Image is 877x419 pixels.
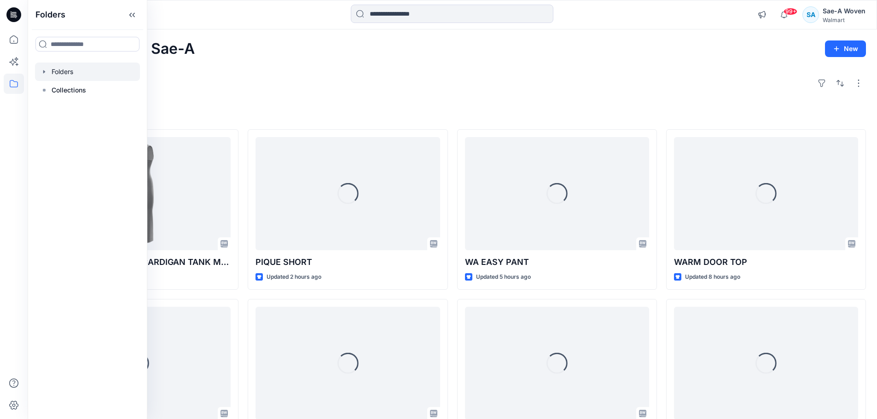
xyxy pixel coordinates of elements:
p: WARM DOOR TOP [674,256,858,269]
p: Collections [52,85,86,96]
button: New [825,40,866,57]
p: Updated 8 hours ago [685,272,740,282]
p: Updated 5 hours ago [476,272,531,282]
div: Sae-A Woven [823,6,865,17]
p: WA EASY PANT [465,256,649,269]
span: 99+ [784,8,797,15]
p: PIQUE SHORT [256,256,440,269]
p: Updated 2 hours ago [267,272,321,282]
h4: Styles [39,109,866,120]
div: SA [802,6,819,23]
div: Walmart [823,17,865,23]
